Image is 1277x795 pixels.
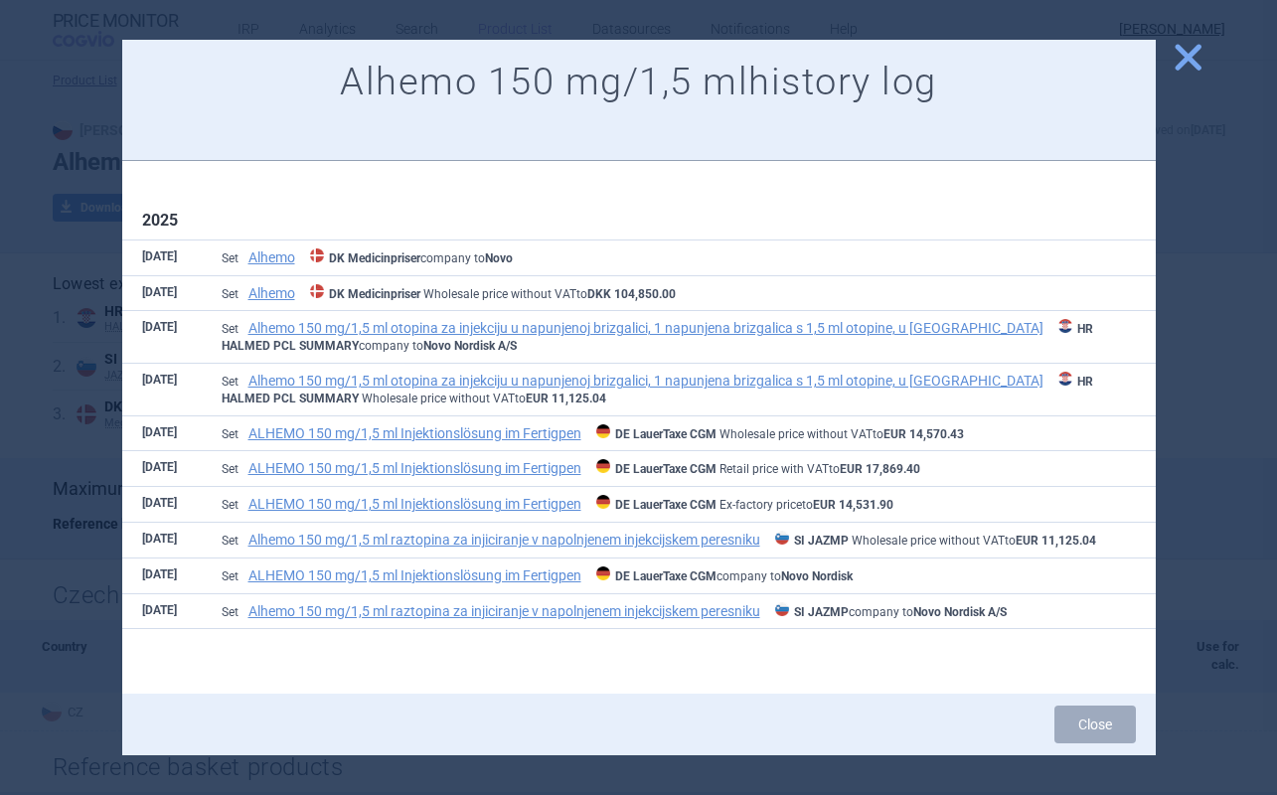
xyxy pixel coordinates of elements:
[222,375,1093,405] span: Set Wholesale price without VAT to
[794,605,849,619] strong: SI JAZMP
[122,415,202,451] th: [DATE]
[248,374,1043,388] a: Alhemo 150 mg/1,5 ml otopina za injekciju u napunjenoj brizgalici, 1 napunjena brizgalica s 1,5 m...
[122,275,202,311] th: [DATE]
[248,568,581,582] a: ALHEMO 150 mg/1,5 ml Injektionslösung im Fertigpen
[122,239,202,275] th: [DATE]
[615,462,717,476] strong: DE LauerTaxe CGM
[222,569,853,583] span: Set company to
[329,287,420,301] strong: DK Medicinpriser
[596,424,610,438] img: Germany
[122,487,202,523] th: [DATE]
[1054,706,1136,743] button: Close
[122,522,202,557] th: [DATE]
[775,602,789,616] img: Slovenia
[587,287,676,301] strong: DKK 104,850.00
[222,251,513,265] span: Set company to
[596,459,610,473] img: Germany
[122,557,202,593] th: [DATE]
[840,462,920,476] strong: EUR 17,869.40
[615,427,717,441] strong: DE LauerTaxe CGM
[615,569,717,583] strong: DE LauerTaxe CGM
[526,392,606,405] strong: EUR 11,125.04
[248,497,581,511] a: ALHEMO 150 mg/1,5 ml Injektionslösung im Fertigpen
[813,498,893,512] strong: EUR 14,531.90
[222,462,920,476] span: Set Retail price with VAT to
[485,251,513,265] strong: Novo
[248,286,295,300] a: Alhemo
[310,284,324,298] img: Denmark
[248,533,760,547] a: Alhemo 150 mg/1,5 ml raztopina za injiciranje v napolnjenem injekcijskem peresniku
[122,311,202,364] th: [DATE]
[142,60,1136,105] h1: Alhemo 150 mg/1,5 ml history log
[310,248,324,262] img: Denmark
[222,427,964,441] span: Set Wholesale price without VAT to
[248,321,1043,335] a: Alhemo 150 mg/1,5 ml otopina za injekciju u napunjenoj brizgalici, 1 napunjena brizgalica s 1,5 m...
[775,531,789,545] img: Slovenia
[423,339,517,353] strong: Novo Nordisk A/S
[794,534,849,548] strong: SI JAZMP
[248,604,760,618] a: Alhemo 150 mg/1,5 ml raztopina za injiciranje v napolnjenem injekcijskem peresniku
[222,605,1007,619] span: Set company to
[222,498,893,512] span: Set Ex-factory price to
[1058,319,1072,333] img: Croatia
[222,375,1093,405] strong: HR HALMED PCL SUMMARY
[248,250,295,264] a: Alhemo
[781,569,853,583] strong: Novo Nordisk
[329,251,420,265] strong: DK Medicinpriser
[122,363,202,415] th: [DATE]
[1016,534,1096,548] strong: EUR 11,125.04
[222,534,1096,548] span: Set Wholesale price without VAT to
[248,426,581,440] a: ALHEMO 150 mg/1,5 ml Injektionslösung im Fertigpen
[122,593,202,629] th: [DATE]
[596,495,610,509] img: Germany
[222,322,1093,353] span: Set company to
[222,287,676,301] span: Set Wholesale price without VAT to
[913,605,1007,619] strong: Novo Nordisk A/S
[248,461,581,475] a: ALHEMO 150 mg/1,5 ml Injektionslösung im Fertigpen
[883,427,964,441] strong: EUR 14,570.43
[1058,372,1072,386] img: Croatia
[122,451,202,487] th: [DATE]
[596,566,610,580] img: Germany
[615,498,717,512] strong: DE LauerTaxe CGM
[142,211,1136,230] h1: 2025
